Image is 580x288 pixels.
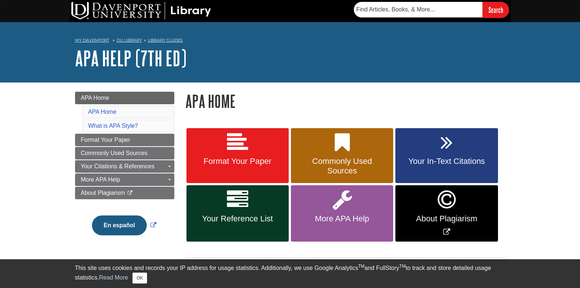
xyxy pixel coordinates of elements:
input: Find Articles, Books, & More... [354,2,483,17]
form: Searches DU Library's articles, books, and more [354,2,509,18]
span: Your Reference List [192,214,283,224]
a: Library Guides [148,38,183,43]
button: En español [92,215,147,235]
span: Your In-Text Citations [401,157,492,166]
span: Your Citations & References [81,163,154,169]
a: More APA Help [291,185,393,242]
a: APA Home [88,109,117,115]
a: Read More [99,274,128,281]
a: What is APA Style? [88,123,138,129]
span: More APA Help [81,176,120,183]
img: DU Library [71,2,211,20]
a: Format Your Paper [75,134,174,146]
span: Commonly Used Sources [81,150,147,156]
span: Commonly Used Sources [296,157,388,176]
span: APA Home [81,95,109,101]
sup: TM [399,264,406,269]
span: More APA Help [296,214,388,224]
div: Guide Page Menu [75,92,174,248]
a: Format Your Paper [186,128,289,183]
span: About Plagiarism [81,190,125,196]
a: Link opens in new window [395,185,498,242]
i: This link opens in a new window [127,191,133,196]
a: Your Reference List [186,185,289,242]
h1: APA Home [185,92,505,110]
button: Close [132,273,147,284]
a: Your In-Text Citations [395,128,498,183]
a: Your Citations & References [75,160,174,173]
a: My Davenport [75,37,109,43]
nav: breadcrumb [75,35,505,47]
h2: What is APA Style? [186,258,505,277]
span: About Plagiarism [401,214,492,224]
a: Link opens in new window [90,222,158,228]
span: Format Your Paper [81,137,130,143]
a: APA Help (7th Ed) [75,47,186,70]
a: About Plagiarism [75,187,174,199]
a: Commonly Used Sources [291,128,393,183]
a: Commonly Used Sources [75,147,174,159]
span: Format Your Paper [192,157,283,166]
div: This site uses cookies and records your IP address for usage statistics. Additionally, we use Goo... [75,264,505,284]
a: APA Home [75,92,174,104]
input: Search [483,2,509,18]
a: DU Library [117,38,142,43]
a: More APA Help [75,173,174,186]
sup: TM [358,264,364,269]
